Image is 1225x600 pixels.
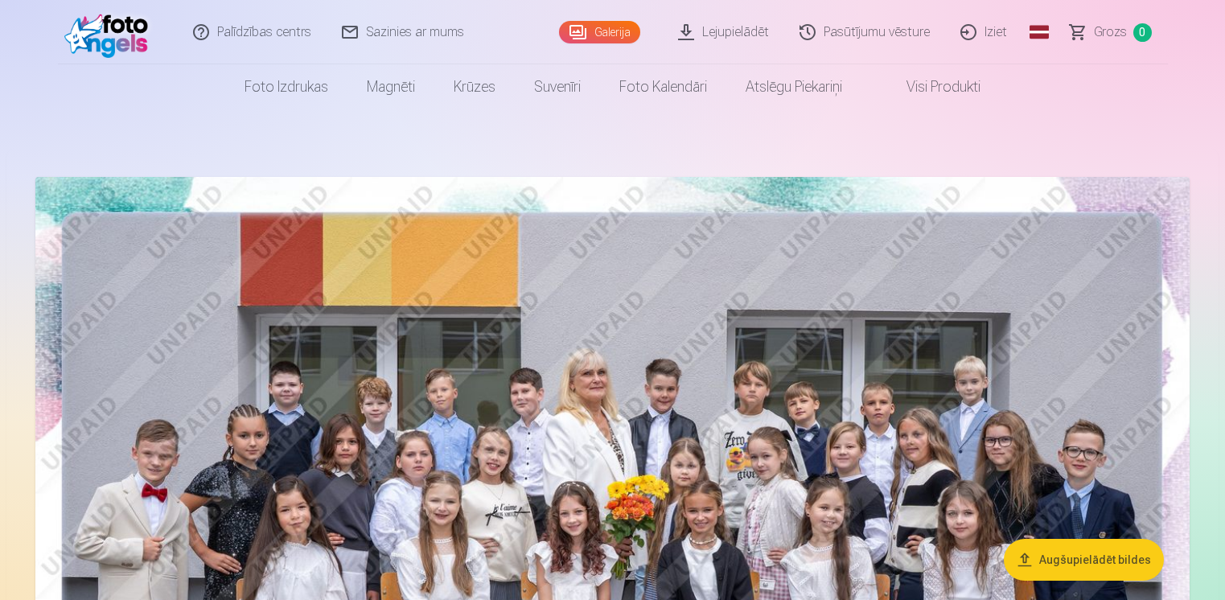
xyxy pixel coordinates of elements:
[225,64,347,109] a: Foto izdrukas
[64,6,157,58] img: /fa3
[347,64,434,109] a: Magnēti
[1004,539,1164,581] button: Augšupielādēt bildes
[1094,23,1127,42] span: Grozs
[434,64,515,109] a: Krūzes
[600,64,726,109] a: Foto kalendāri
[515,64,600,109] a: Suvenīri
[1133,23,1152,42] span: 0
[861,64,1000,109] a: Visi produkti
[726,64,861,109] a: Atslēgu piekariņi
[559,21,640,43] a: Galerija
